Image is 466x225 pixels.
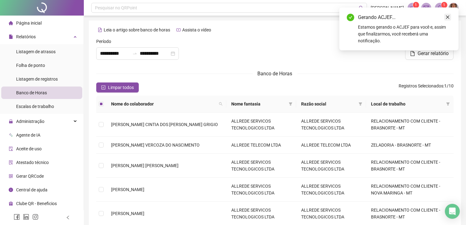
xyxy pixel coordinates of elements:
[132,51,137,56] span: to
[111,163,179,168] span: [PERSON_NAME] [PERSON_NAME]
[445,204,460,219] div: Open Intercom Messenger
[111,122,218,127] span: [PERSON_NAME] CINTIA DOS [PERSON_NAME] GRIGIO
[111,101,216,107] span: Nome do colaborador
[226,178,296,202] td: ALLREDE SERVICOS TECNOLOGICOS LTDA
[23,214,29,220] span: linkedin
[287,99,294,109] span: filter
[226,113,296,137] td: ALLREDE SERVICOS TECNOLOGICOS LTDA
[16,119,44,124] span: Administração
[132,51,137,56] span: swap-right
[96,38,111,45] span: Período
[9,147,13,151] span: audit
[16,90,47,95] span: Banco de Horas
[182,27,211,32] span: Assista o vídeo
[296,154,366,178] td: ALLREDE SERVICOS TECNOLOGICOS LTDA
[399,82,454,92] span: : 1 / 10
[296,113,366,137] td: ALLREDE SERVICOS TECNOLOGICOS LTDA
[301,101,356,107] span: Razão social
[16,63,45,68] span: Folha de ponto
[9,201,13,206] span: gift
[104,27,170,32] span: Leia o artigo sobre banco de horas
[347,14,354,21] span: check-circle
[111,211,144,216] span: [PERSON_NAME]
[16,174,44,179] span: Gerar QRCode
[446,102,450,106] span: filter
[66,215,70,220] span: left
[446,15,450,19] span: close
[231,101,286,107] span: Nome fantasia
[413,2,419,8] sup: 1
[445,99,451,109] span: filter
[16,34,36,39] span: Relatórios
[296,178,366,202] td: ALLREDE SERVICOS TECNOLOGICOS LTDA
[101,85,106,90] span: check-square
[449,3,458,12] img: 78555
[14,214,20,220] span: facebook
[219,102,223,106] span: search
[371,101,444,107] span: Local de trabalho
[176,28,181,32] span: youtube
[16,146,42,151] span: Aceite de uso
[9,35,13,39] span: file
[258,71,292,77] span: Banco de Horas
[296,137,366,154] td: ALLREDE TELECOM LTDA
[366,113,454,137] td: RELACIONAMENTO COM CLIENTE - BRASNORTE - MT
[399,83,443,88] span: Registros Selecionados
[16,21,42,26] span: Página inicial
[359,102,362,106] span: filter
[423,5,429,11] span: mail
[410,5,415,11] span: notification
[366,154,454,178] td: RELACIONAMENTO COM CLIENTE - BRASNORTE - MT
[16,49,56,54] span: Listagem de atrasos
[289,102,292,106] span: filter
[359,6,364,10] span: search
[218,99,224,109] span: search
[16,104,54,109] span: Escalas de trabalho
[9,21,13,25] span: home
[358,14,451,21] div: Gerando ACJEF...
[441,2,447,8] sup: 1
[226,137,296,154] td: ALLREDE TELECOM LTDA
[16,201,57,206] span: Clube QR - Beneficios
[444,14,451,21] a: Close
[16,133,40,138] span: Agente de IA
[358,24,451,44] div: Estamos gerando o ACJEF para você e, assim que finalizarmos, você receberá uma notificação.
[16,77,58,82] span: Listagem de registros
[108,84,134,91] span: Limpar todos
[96,82,139,92] button: Limpar todos
[98,28,102,32] span: file-text
[357,99,364,109] span: filter
[16,160,49,165] span: Atestado técnico
[9,188,13,192] span: info-circle
[16,187,48,192] span: Central de ajuda
[366,137,454,154] td: ZELADORIA - BRASNORTE - MT
[9,119,13,124] span: lock
[443,3,446,7] span: 1
[9,160,13,165] span: solution
[9,174,13,178] span: qrcode
[437,5,443,11] span: bell
[371,4,404,11] span: [PERSON_NAME]
[415,3,417,7] span: 1
[226,154,296,178] td: ALLREDE SERVICOS TECNOLOGICOS LTDA
[32,214,38,220] span: instagram
[111,143,200,148] span: [PERSON_NAME] VERCOZA DO NASCIMENTO
[366,178,454,202] td: RELACIONAMENTO COM CLIENTE - NOVA MARINGA - MT
[111,187,144,192] span: [PERSON_NAME]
